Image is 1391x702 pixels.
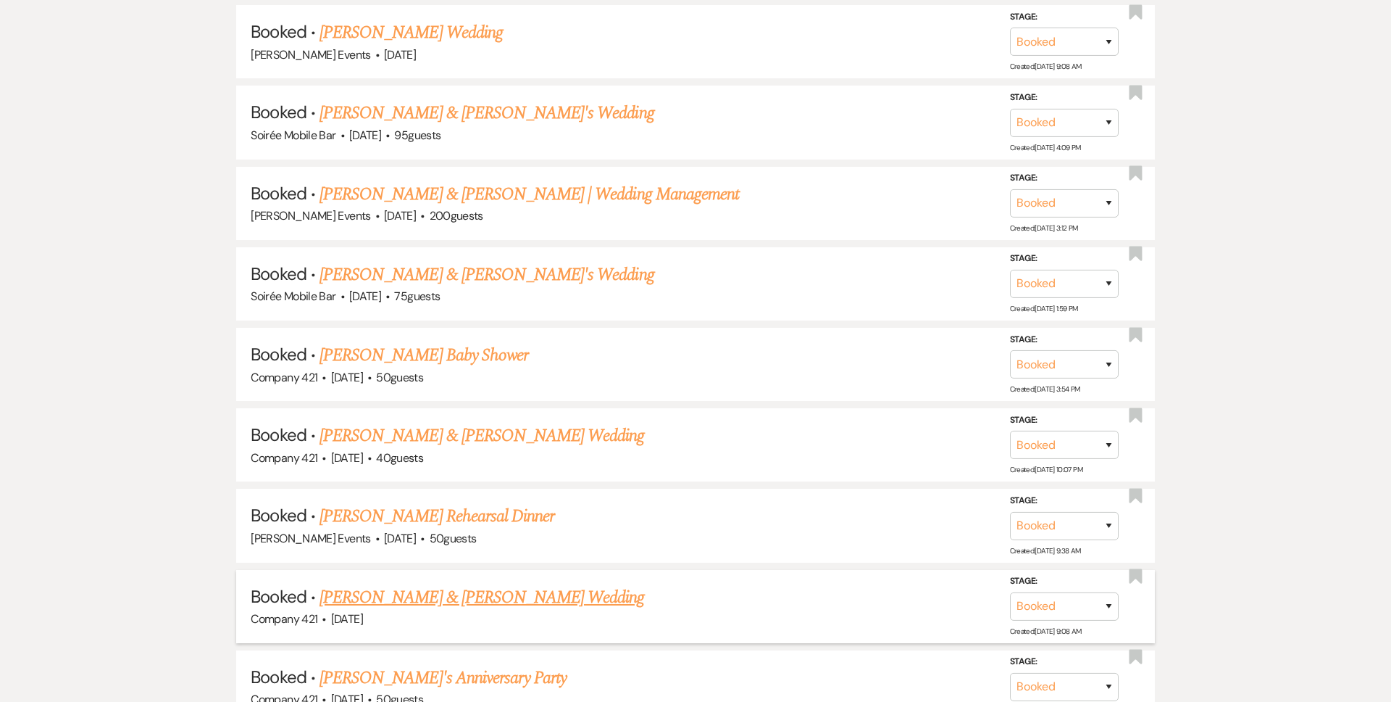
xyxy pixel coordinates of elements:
span: [DATE] [384,208,416,223]
span: [DATE] [349,289,381,304]
span: Company 421 [251,450,317,466]
span: Booked [251,20,306,43]
a: [PERSON_NAME] & [PERSON_NAME] Wedding [319,423,644,449]
label: Stage: [1010,251,1119,267]
label: Stage: [1010,413,1119,429]
a: [PERSON_NAME] & [PERSON_NAME] Wedding [319,585,644,611]
span: 95 guests [394,128,440,143]
span: [PERSON_NAME] Events [251,531,370,546]
span: [PERSON_NAME] Events [251,208,370,223]
a: [PERSON_NAME] Rehearsal Dinner [319,503,554,529]
span: Booked [251,504,306,526]
span: Created: [DATE] 9:08 AM [1010,62,1082,71]
span: Created: [DATE] 3:12 PM [1010,223,1078,233]
a: [PERSON_NAME] & [PERSON_NAME] | Wedding Management [319,181,739,207]
span: Created: [DATE] 9:08 AM [1010,627,1082,636]
label: Stage: [1010,331,1119,347]
a: [PERSON_NAME] & [PERSON_NAME]'s Wedding [319,100,654,126]
span: Created: [DATE] 10:07 PM [1010,465,1082,474]
span: Booked [251,424,306,446]
span: [DATE] [331,370,363,385]
label: Stage: [1010,574,1119,590]
span: Company 421 [251,611,317,627]
a: [PERSON_NAME]'s Anniversary Party [319,665,567,691]
label: Stage: [1010,9,1119,25]
span: Booked [251,585,306,608]
a: [PERSON_NAME] & [PERSON_NAME]'s Wedding [319,262,654,288]
a: [PERSON_NAME] Baby Shower [319,342,528,368]
span: Booked [251,666,306,688]
span: [DATE] [349,128,381,143]
span: Company 421 [251,370,317,385]
span: Created: [DATE] 3:54 PM [1010,384,1080,394]
label: Stage: [1010,170,1119,186]
label: Stage: [1010,654,1119,670]
span: Created: [DATE] 4:09 PM [1010,143,1081,152]
span: [DATE] [331,611,363,627]
span: [PERSON_NAME] Events [251,47,370,62]
span: 50 guests [376,370,423,385]
a: [PERSON_NAME] Wedding [319,20,503,46]
span: Booked [251,263,306,285]
span: Created: [DATE] 9:38 AM [1010,545,1081,555]
span: 200 guests [430,208,483,223]
span: Booked [251,101,306,123]
span: [DATE] [384,531,416,546]
span: 75 guests [394,289,440,304]
label: Stage: [1010,493,1119,509]
span: Booked [251,343,306,366]
span: 40 guests [376,450,423,466]
span: [DATE] [384,47,416,62]
label: Stage: [1010,90,1119,106]
span: Booked [251,182,306,205]
span: Soirée Mobile Bar [251,128,335,143]
span: 50 guests [430,531,477,546]
span: [DATE] [331,450,363,466]
span: Created: [DATE] 1:59 PM [1010,304,1078,313]
span: Soirée Mobile Bar [251,289,335,304]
